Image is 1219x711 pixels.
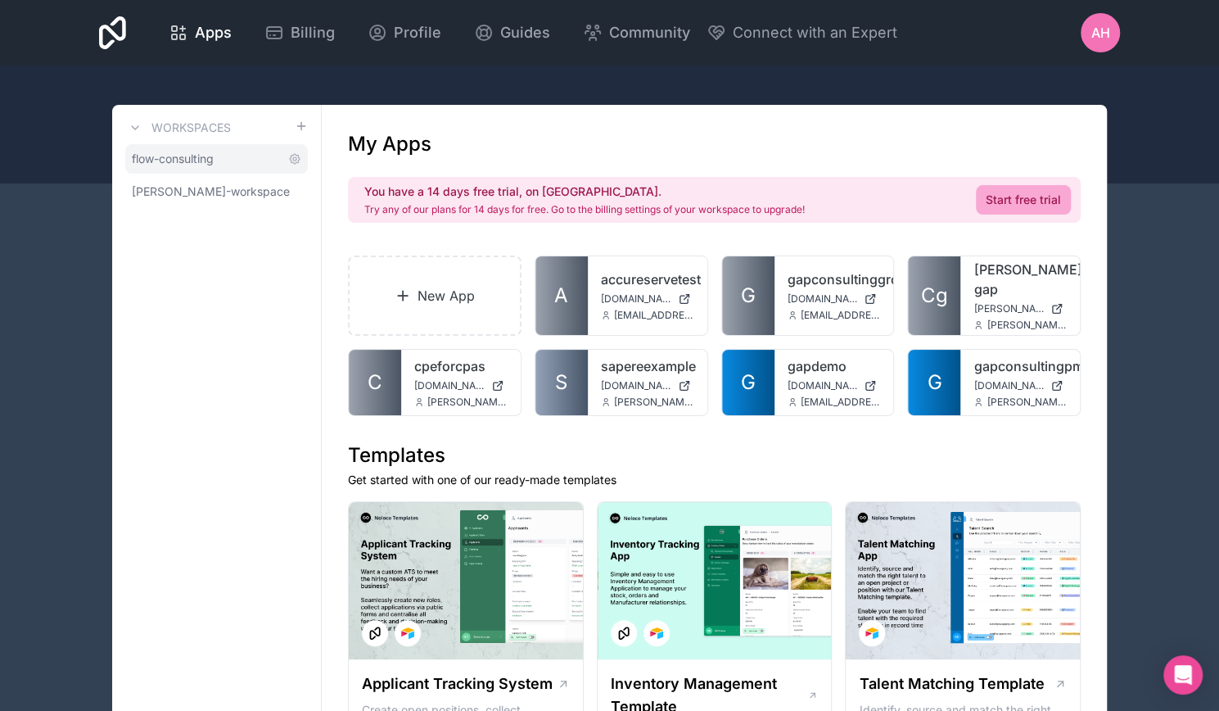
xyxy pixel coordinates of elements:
a: G [908,350,960,415]
span: [PERSON_NAME]-workspace [132,183,290,200]
a: New App [348,256,521,336]
h1: My Apps [348,131,431,157]
span: [DOMAIN_NAME] [601,292,671,306]
h1: Templates [348,442,1081,469]
span: [PERSON_NAME][DOMAIN_NAME] [973,302,1044,315]
h1: Talent Matching Template [859,673,1044,695]
a: sapereexample [601,356,694,376]
span: [EMAIL_ADDRESS][DOMAIN_NAME] [801,396,881,409]
a: A [535,256,588,335]
span: S [555,369,567,396]
span: [PERSON_NAME][EMAIL_ADDRESS][DOMAIN_NAME] [427,396,508,409]
p: Try any of our plans for 14 days for free. Go to the billing settings of your workspace to upgrade! [364,203,805,216]
span: [DOMAIN_NAME] [414,379,485,392]
a: [PERSON_NAME]-gap [973,260,1067,299]
a: Workspaces [125,118,231,138]
a: [DOMAIN_NAME] [973,379,1067,392]
span: Billing [291,21,335,44]
a: [DOMAIN_NAME] [601,379,694,392]
span: Profile [394,21,441,44]
a: C [349,350,401,415]
a: gapconsultingpm [973,356,1067,376]
a: accureservetest [601,269,694,289]
a: Start free trial [976,185,1071,215]
a: S [535,350,588,415]
div: Open Intercom Messenger [1163,655,1203,695]
span: [PERSON_NAME][EMAIL_ADDRESS][DOMAIN_NAME] [986,396,1067,409]
a: gapdemo [788,356,881,376]
h3: Workspaces [151,120,231,136]
span: Guides [500,21,550,44]
a: Community [570,15,703,51]
span: Cg [921,283,948,309]
a: G [722,350,774,415]
a: [DOMAIN_NAME] [601,292,694,306]
img: Airtable Logo [401,627,414,640]
a: gapconsultinggroup [788,269,881,289]
span: [EMAIL_ADDRESS][DOMAIN_NAME] [801,309,881,322]
a: [PERSON_NAME][DOMAIN_NAME] [973,302,1067,315]
span: A [554,283,568,309]
a: Profile [354,15,454,51]
p: Get started with one of our ready-made templates [348,472,1081,488]
span: [PERSON_NAME][EMAIL_ADDRESS][DOMAIN_NAME] [614,396,694,409]
span: Community [609,21,690,44]
h1: Applicant Tracking System [362,673,553,695]
a: [DOMAIN_NAME] [788,292,881,306]
a: Cg [908,256,960,335]
span: Apps [195,21,232,44]
span: [EMAIL_ADDRESS][DOMAIN_NAME] [614,309,694,322]
span: C [368,369,382,396]
span: flow-consulting [132,151,214,167]
span: [DOMAIN_NAME] [973,379,1044,392]
span: [DOMAIN_NAME] [788,292,858,306]
a: cpeforcpas [414,356,508,376]
img: Airtable Logo [865,627,878,640]
a: Billing [251,15,348,51]
span: G [927,369,941,396]
img: Airtable Logo [650,627,663,640]
span: [PERSON_NAME][EMAIL_ADDRESS][DOMAIN_NAME] [986,319,1067,332]
a: [DOMAIN_NAME] [788,379,881,392]
a: [PERSON_NAME]-workspace [125,177,308,206]
span: AH [1091,23,1110,43]
span: G [741,283,756,309]
a: [DOMAIN_NAME] [414,379,508,392]
a: G [722,256,774,335]
span: G [741,369,756,396]
span: [DOMAIN_NAME] [601,379,671,392]
h2: You have a 14 days free trial, on [GEOGRAPHIC_DATA]. [364,183,805,200]
span: [DOMAIN_NAME] [788,379,858,392]
a: Guides [461,15,563,51]
button: Connect with an Expert [707,21,897,44]
a: Apps [156,15,245,51]
span: Connect with an Expert [733,21,897,44]
a: flow-consulting [125,144,308,174]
